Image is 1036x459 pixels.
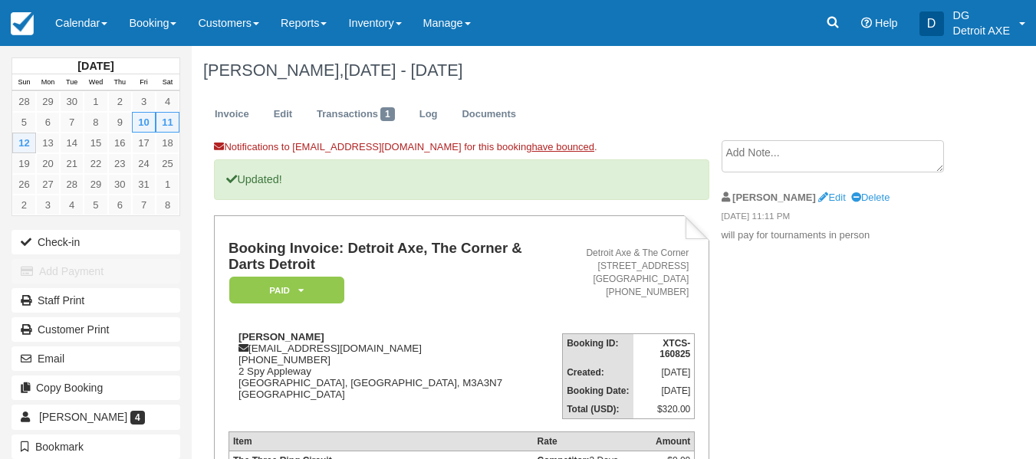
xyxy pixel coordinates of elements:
[12,230,180,254] button: Check-in
[60,74,84,91] th: Tue
[108,74,132,91] th: Thu
[108,91,132,112] a: 2
[60,112,84,133] a: 7
[563,382,633,400] th: Booking Date:
[659,338,690,359] strong: XTCS-160825
[12,133,36,153] a: 12
[875,17,898,29] span: Help
[229,276,339,304] a: Paid
[732,192,816,203] strong: [PERSON_NAME]
[108,112,132,133] a: 9
[408,100,449,130] a: Log
[156,112,179,133] a: 11
[563,363,633,382] th: Created:
[12,112,36,133] a: 5
[84,74,107,91] th: Wed
[60,133,84,153] a: 14
[132,91,156,112] a: 3
[84,174,107,195] a: 29
[132,112,156,133] a: 10
[229,431,533,451] th: Item
[953,23,1010,38] p: Detroit AXE
[722,228,958,243] p: will pay for tournaments in person
[563,400,633,419] th: Total (USD):
[132,195,156,215] a: 7
[84,112,107,133] a: 8
[108,153,132,174] a: 23
[380,107,395,121] span: 1
[203,100,261,130] a: Invoice
[12,153,36,174] a: 19
[84,133,107,153] a: 15
[851,192,890,203] a: Delete
[36,174,60,195] a: 27
[953,8,1010,23] p: DG
[229,241,562,272] h1: Booking Invoice: Detroit Axe, The Corner & Darts Detroit
[262,100,304,130] a: Edit
[229,331,562,419] div: [EMAIL_ADDRESS][DOMAIN_NAME] [PHONE_NUMBER] 2 Spy Appleway [GEOGRAPHIC_DATA], [GEOGRAPHIC_DATA], ...
[84,195,107,215] a: 5
[214,159,709,200] p: Updated!
[36,112,60,133] a: 6
[203,61,957,80] h1: [PERSON_NAME],
[12,317,180,342] a: Customer Print
[108,133,132,153] a: 16
[84,153,107,174] a: 22
[12,346,180,371] button: Email
[12,434,180,459] button: Bookmark
[108,174,132,195] a: 30
[652,431,695,451] th: Amount
[132,174,156,195] a: 31
[633,400,695,419] td: $320.00
[344,61,462,80] span: [DATE] - [DATE]
[305,100,406,130] a: Transactions1
[36,195,60,215] a: 3
[633,363,695,382] td: [DATE]
[214,140,709,159] div: Notifications to [EMAIL_ADDRESS][DOMAIN_NAME] for this booking .
[12,195,36,215] a: 2
[156,195,179,215] a: 8
[229,277,344,303] em: Paid
[156,153,179,174] a: 25
[60,195,84,215] a: 4
[633,382,695,400] td: [DATE]
[132,74,156,91] th: Fri
[12,288,180,313] a: Staff Print
[84,91,107,112] a: 1
[130,411,145,425] span: 4
[450,100,528,130] a: Documents
[156,91,179,112] a: 4
[36,153,60,174] a: 20
[156,74,179,91] th: Sat
[722,210,958,227] em: [DATE] 11:11 PM
[238,331,324,343] strong: [PERSON_NAME]
[861,18,872,28] i: Help
[39,411,127,423] span: [PERSON_NAME]
[12,74,36,91] th: Sun
[531,141,594,152] a: have bounced
[568,247,689,300] address: Detroit Axe & The Corner [STREET_ADDRESS] [GEOGRAPHIC_DATA] [PHONE_NUMBER]
[919,11,944,36] div: D
[77,60,113,72] strong: [DATE]
[12,259,180,284] button: Add Payment
[534,431,652,451] th: Rate
[36,91,60,112] a: 29
[156,174,179,195] a: 1
[12,405,180,429] a: [PERSON_NAME] 4
[12,375,180,400] button: Copy Booking
[818,192,845,203] a: Edit
[11,12,34,35] img: checkfront-main-nav-mini-logo.png
[108,195,132,215] a: 6
[36,133,60,153] a: 13
[132,153,156,174] a: 24
[563,333,633,363] th: Booking ID:
[60,91,84,112] a: 30
[156,133,179,153] a: 18
[60,174,84,195] a: 28
[60,153,84,174] a: 21
[12,91,36,112] a: 28
[12,174,36,195] a: 26
[132,133,156,153] a: 17
[36,74,60,91] th: Mon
